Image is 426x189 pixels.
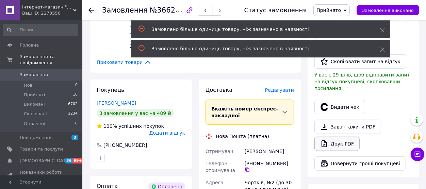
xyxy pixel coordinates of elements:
[75,82,78,88] span: 0
[97,109,174,117] div: 3 замовлення у вас на 489 ₴
[316,7,341,13] span: Прийнято
[129,17,168,22] span: Артикул: 31326
[97,123,164,130] div: успішних покупок
[206,87,232,93] span: Доставка
[127,41,278,51] div: 73 ₴
[88,7,94,14] div: Повернутися назад
[206,149,233,154] span: Отримувач
[20,146,63,152] span: Товари та послуги
[243,145,295,157] div: [PERSON_NAME]
[71,135,78,140] span: 3
[362,8,414,13] span: Замовлення виконано
[24,92,45,98] span: Прийняті
[206,161,235,173] span: Телефон отримувача
[3,24,78,36] input: Пошук
[68,101,78,107] span: 6702
[97,58,151,66] span: Приховати товари
[97,100,136,106] a: [PERSON_NAME]
[129,31,188,36] span: Каталог ProSale: 4.40 ₴
[214,133,271,140] div: Нова Пошта (платна)
[22,4,73,10] span: Інтернет-магазин "Steel Fish"
[72,158,84,164] span: 99+
[20,158,70,164] span: [DEMOGRAPHIC_DATA]
[314,120,381,134] a: Завантажити PDF
[129,24,162,29] span: Залишок: −2
[24,121,45,127] span: Оплачені
[24,101,45,107] span: Виконані
[151,45,363,52] div: Замовлено більше одиниць товару, ніж зазначено в наявності
[244,7,307,14] div: Статус замовлення
[314,156,406,171] button: Повернути гроші покупцеві
[211,106,278,118] span: Вкажіть номер експрес-накладної
[245,160,294,172] div: [PHONE_NUMBER]
[24,82,34,88] span: Нові
[20,135,53,141] span: Повідомлення
[265,87,294,93] span: Редагувати
[103,123,117,129] span: 100%
[206,180,224,185] span: Адреса
[73,92,78,98] span: 10
[357,5,419,15] button: Замовлення виконано
[20,169,63,182] span: Показники роботи компанії
[102,6,148,14] span: Замовлення
[75,121,78,127] span: 0
[149,130,185,136] span: Додати відгук
[20,72,48,78] span: Замовлення
[314,100,365,114] button: Видати чек
[314,137,360,151] a: Друк PDF
[151,26,363,33] div: Замовлено більше одиниць товару, ніж зазначено в наявності
[97,87,125,93] span: Покупець
[103,142,148,149] div: [PHONE_NUMBER]
[20,54,82,66] span: Замовлення та повідомлення
[20,42,39,48] span: Головна
[314,72,410,91] span: У вас є 29 днів, щоб відправити запит на відгук покупцеві, скопіювавши посилання.
[150,6,198,14] span: №366231554
[65,158,72,164] span: 36
[68,111,78,117] span: 1234
[24,111,47,117] span: Скасовані
[314,54,406,69] button: Скопіювати запит на відгук
[411,148,424,161] button: Чат з покупцем
[22,10,82,16] div: Ваш ID: 2273556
